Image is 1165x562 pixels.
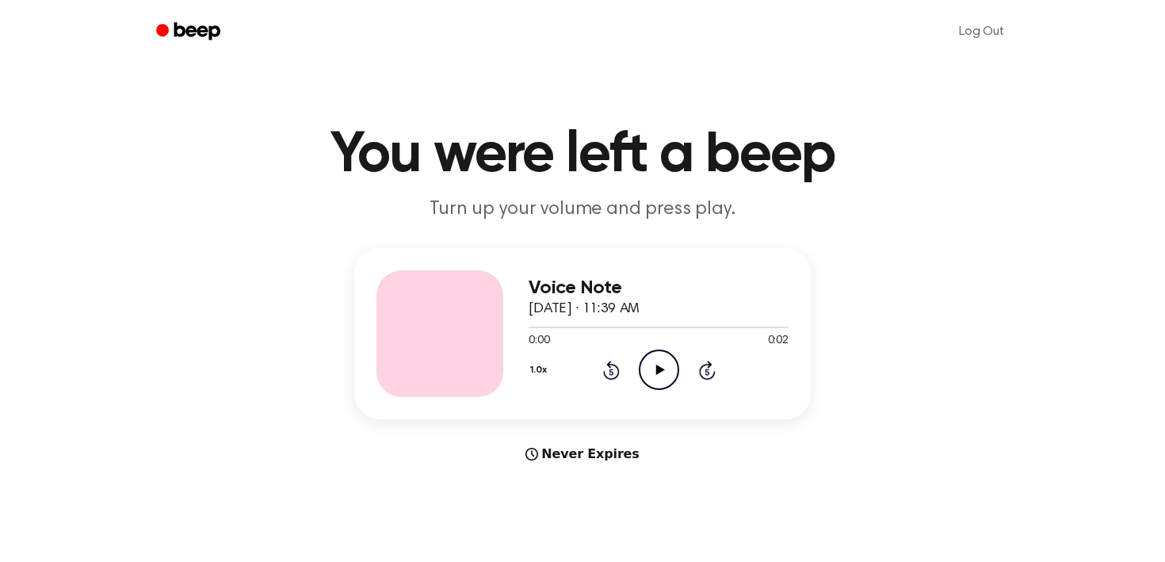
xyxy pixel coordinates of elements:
[529,357,552,384] button: 1.0x
[354,445,811,464] div: Never Expires
[529,333,549,350] span: 0:00
[943,13,1020,51] a: Log Out
[529,277,789,299] h3: Voice Note
[278,197,887,223] p: Turn up your volume and press play.
[768,333,789,350] span: 0:02
[145,17,235,48] a: Beep
[529,302,640,316] span: [DATE] · 11:39 AM
[177,127,988,184] h1: You were left a beep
